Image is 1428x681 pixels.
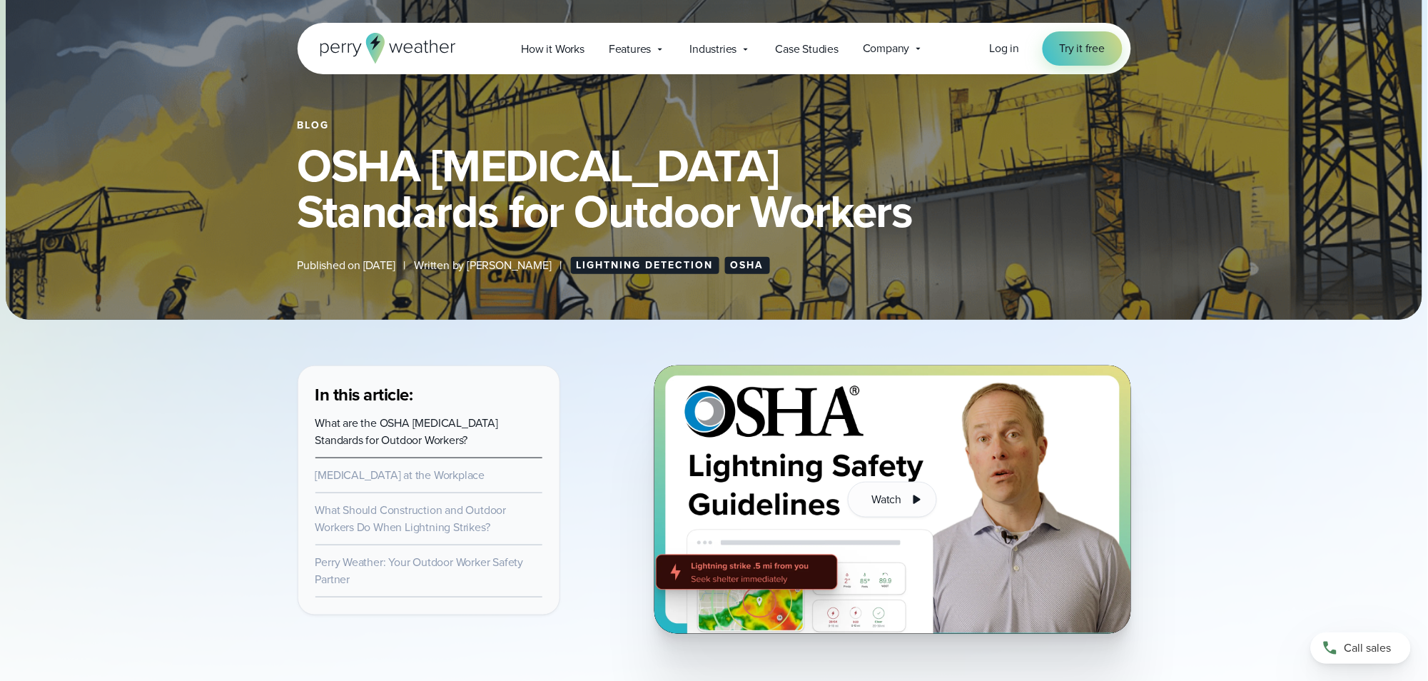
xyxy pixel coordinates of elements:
[522,41,585,58] span: How it Works
[560,257,562,274] span: |
[1311,632,1411,664] a: Call sales
[609,41,651,58] span: Features
[315,415,499,448] a: What are the OSHA [MEDICAL_DATA] Standards for Outdoor Workers?
[571,257,719,274] a: Lightning Detection
[415,257,552,274] span: Written by [PERSON_NAME]
[990,40,1020,57] a: Log in
[298,120,1131,131] div: Blog
[510,34,597,64] a: How it Works
[1043,31,1123,66] a: Try it free
[1060,40,1105,57] span: Try it free
[863,40,910,57] span: Company
[298,143,1131,234] h1: OSHA [MEDICAL_DATA] Standards for Outdoor Workers
[764,34,851,64] a: Case Studies
[690,41,737,58] span: Industries
[315,383,542,406] h3: In this article:
[315,467,485,483] a: [MEDICAL_DATA] at the Workplace
[1345,640,1392,657] span: Call sales
[990,40,1020,56] span: Log in
[404,257,406,274] span: |
[315,554,524,587] a: Perry Weather: Your Outdoor Worker Safety Partner
[725,257,770,274] a: OSHA
[776,41,839,58] span: Case Studies
[298,257,395,274] span: Published on [DATE]
[315,502,507,535] a: What Should Construction and Outdoor Workers Do When Lightning Strikes?
[871,491,901,508] span: Watch
[848,482,936,518] button: Watch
